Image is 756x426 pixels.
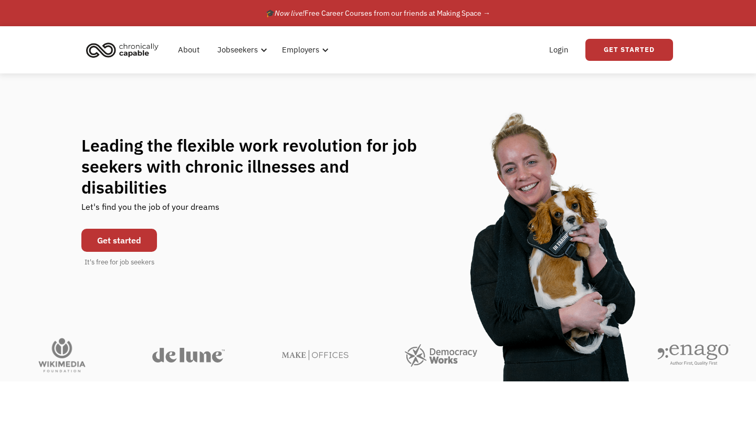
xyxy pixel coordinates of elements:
[81,198,219,223] div: Let's find you the job of your dreams
[83,38,166,61] a: home
[585,39,673,61] a: Get Started
[282,44,319,56] div: Employers
[85,257,154,268] div: It's free for job seekers
[172,33,206,67] a: About
[211,33,270,67] div: Jobseekers
[81,229,157,252] a: Get started
[543,33,575,67] a: Login
[81,135,437,198] h1: Leading the flexible work revolution for job seekers with chronic illnesses and disabilities
[83,38,162,61] img: Chronically Capable logo
[276,33,332,67] div: Employers
[217,44,258,56] div: Jobseekers
[275,8,304,18] em: Now live!
[266,7,490,19] div: 🎓 Free Career Courses from our friends at Making Space →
